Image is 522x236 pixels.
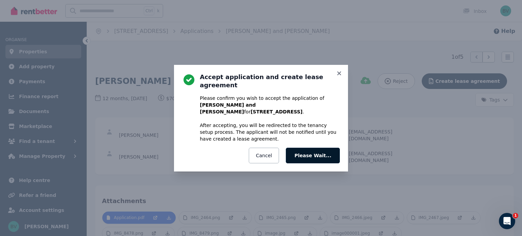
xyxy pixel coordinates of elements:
span: 1 [513,213,518,218]
iframe: Intercom live chat [499,213,515,229]
p: Please confirm you wish to accept the application of for . After accepting, you will be redirecte... [200,95,340,142]
button: Cancel [249,148,279,163]
h3: Accept application and create lease agreement [200,73,340,89]
b: [PERSON_NAME] and [PERSON_NAME] [200,102,256,114]
b: [STREET_ADDRESS] [250,109,302,114]
button: Please Wait... [286,148,340,163]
